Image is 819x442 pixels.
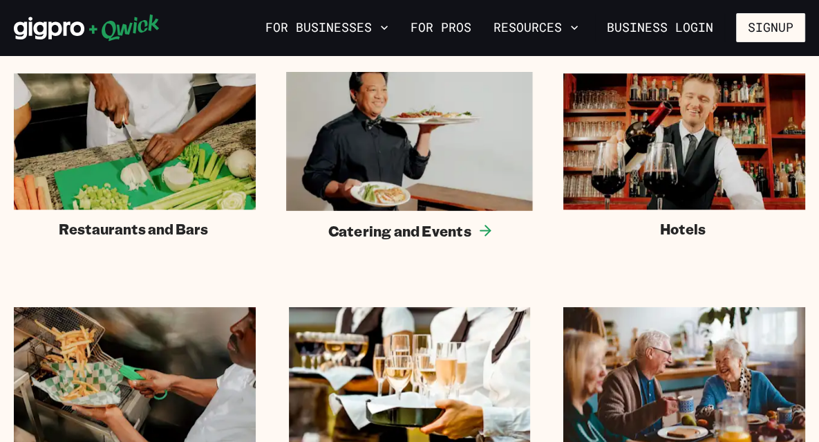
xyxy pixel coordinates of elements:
a: Hotels [563,73,805,238]
img: Chef in kitchen [14,73,256,210]
a: Restaurants and Bars [14,73,256,238]
a: Catering and Events [286,72,533,239]
a: Business Login [595,13,725,42]
span: Restaurants and Bars [59,221,208,238]
button: For Businesses [260,16,394,39]
img: Hotel staff serving at bar [563,73,805,210]
span: Hotels [660,221,706,238]
img: Catering staff carrying dishes. [286,72,533,211]
button: Signup [736,13,805,42]
button: Resources [488,16,584,39]
a: For Pros [405,16,477,39]
span: Catering and Events [328,222,471,240]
